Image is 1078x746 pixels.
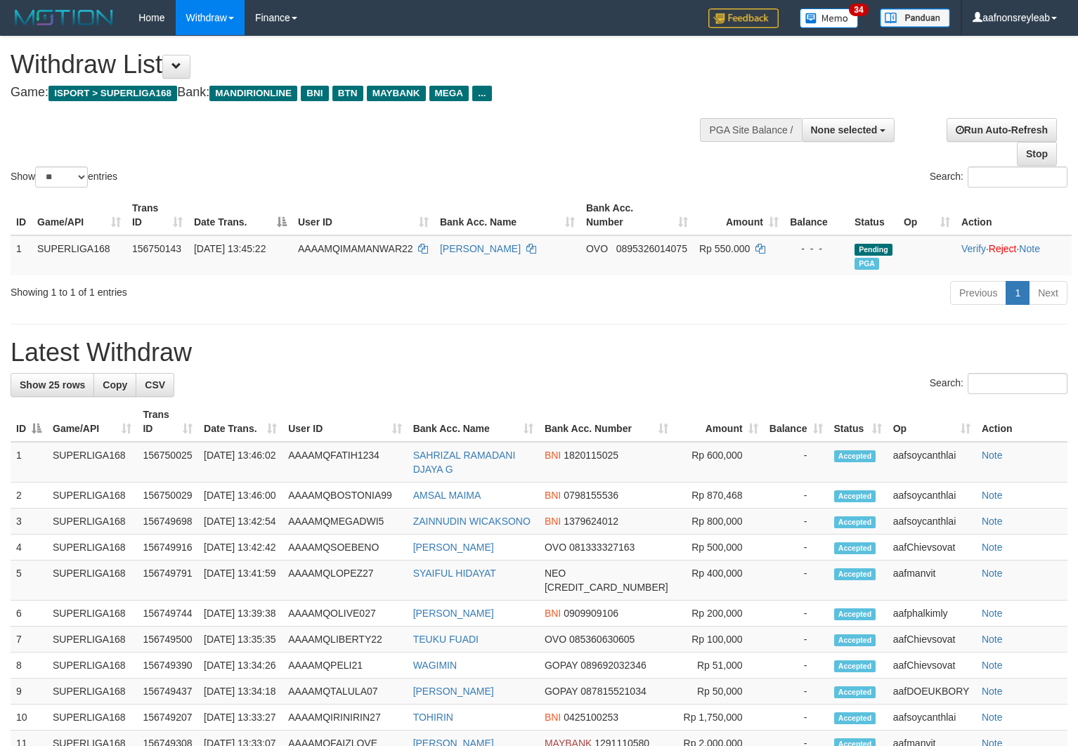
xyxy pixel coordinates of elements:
[145,379,165,391] span: CSV
[283,402,407,442] th: User ID: activate to sort column ascending
[829,402,888,442] th: Status: activate to sort column ascending
[976,402,1067,442] th: Action
[11,679,47,705] td: 9
[982,568,1003,579] a: Note
[764,705,829,731] td: -
[888,561,976,601] td: aafmanvit
[834,490,876,502] span: Accepted
[834,712,876,724] span: Accepted
[764,679,829,705] td: -
[11,561,47,601] td: 5
[47,653,137,679] td: SUPERLIGA168
[47,442,137,483] td: SUPERLIGA168
[472,86,491,101] span: ...
[580,686,646,697] span: Copy 087815521034 to clipboard
[982,634,1003,645] a: Note
[968,166,1067,188] input: Search:
[413,490,481,501] a: AMSAL MAIMA
[11,627,47,653] td: 7
[413,660,457,671] a: WAGIMIN
[569,634,635,645] span: Copy 085360630605 to clipboard
[982,712,1003,723] a: Note
[194,243,266,254] span: [DATE] 13:45:22
[764,561,829,601] td: -
[413,516,531,527] a: ZAINNUDIN WICAKSONO
[413,450,516,475] a: SAHRIZAL RAMADANI DJAYA G
[855,244,892,256] span: Pending
[674,509,764,535] td: Rp 800,000
[11,402,47,442] th: ID: activate to sort column descending
[674,601,764,627] td: Rp 200,000
[32,195,126,235] th: Game/API: activate to sort column ascending
[564,608,618,619] span: Copy 0909909106 to clipboard
[413,568,496,579] a: SYAIFUL HIDAYAT
[802,118,895,142] button: None selected
[413,712,453,723] a: TOHIRIN
[11,195,32,235] th: ID
[956,235,1072,275] td: · ·
[11,705,47,731] td: 10
[545,660,578,671] span: GOPAY
[790,242,843,256] div: - - -
[545,568,566,579] span: NEO
[898,195,956,235] th: Op: activate to sort column ascending
[126,195,188,235] th: Trans ID: activate to sort column ascending
[47,627,137,653] td: SUPERLIGA168
[137,535,198,561] td: 156749916
[367,86,426,101] span: MAYBANK
[811,124,878,136] span: None selected
[580,660,646,671] span: Copy 089692032346 to clipboard
[93,373,136,397] a: Copy
[332,86,363,101] span: BTN
[982,686,1003,697] a: Note
[47,509,137,535] td: SUPERLIGA168
[564,516,618,527] span: Copy 1379624012 to clipboard
[413,634,479,645] a: TEUKU FUADI
[545,542,566,553] span: OVO
[283,509,407,535] td: AAAAMQMEGADWI5
[564,450,618,461] span: Copy 1820115025 to clipboard
[32,235,126,275] td: SUPERLIGA168
[888,653,976,679] td: aafChievsovat
[137,601,198,627] td: 156749744
[849,4,868,16] span: 34
[545,450,561,461] span: BNI
[982,608,1003,619] a: Note
[198,653,283,679] td: [DATE] 13:34:26
[888,601,976,627] td: aafphalkimly
[198,705,283,731] td: [DATE] 13:33:27
[137,705,198,731] td: 156749207
[11,7,117,28] img: MOTION_logo.png
[413,686,494,697] a: [PERSON_NAME]
[849,195,898,235] th: Status
[11,373,94,397] a: Show 25 rows
[880,8,950,27] img: panduan.png
[137,653,198,679] td: 156749390
[283,653,407,679] td: AAAAMQPELI21
[11,339,1067,367] h1: Latest Withdraw
[198,402,283,442] th: Date Trans.: activate to sort column ascending
[888,442,976,483] td: aafsoycanthlai
[413,542,494,553] a: [PERSON_NAME]
[764,509,829,535] td: -
[20,379,85,391] span: Show 25 rows
[429,86,469,101] span: MEGA
[888,483,976,509] td: aafsoycanthlai
[11,280,439,299] div: Showing 1 to 1 of 1 entries
[137,483,198,509] td: 156750029
[888,509,976,535] td: aafsoycanthlai
[888,535,976,561] td: aafChievsovat
[137,627,198,653] td: 156749500
[888,402,976,442] th: Op: activate to sort column ascending
[834,686,876,698] span: Accepted
[982,450,1003,461] a: Note
[11,166,117,188] label: Show entries
[198,627,283,653] td: [DATE] 13:35:35
[674,679,764,705] td: Rp 50,000
[137,442,198,483] td: 156750025
[764,442,829,483] td: -
[198,561,283,601] td: [DATE] 13:41:59
[11,601,47,627] td: 6
[283,705,407,731] td: AAAAMQIRINIRIN27
[292,195,434,235] th: User ID: activate to sort column ascending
